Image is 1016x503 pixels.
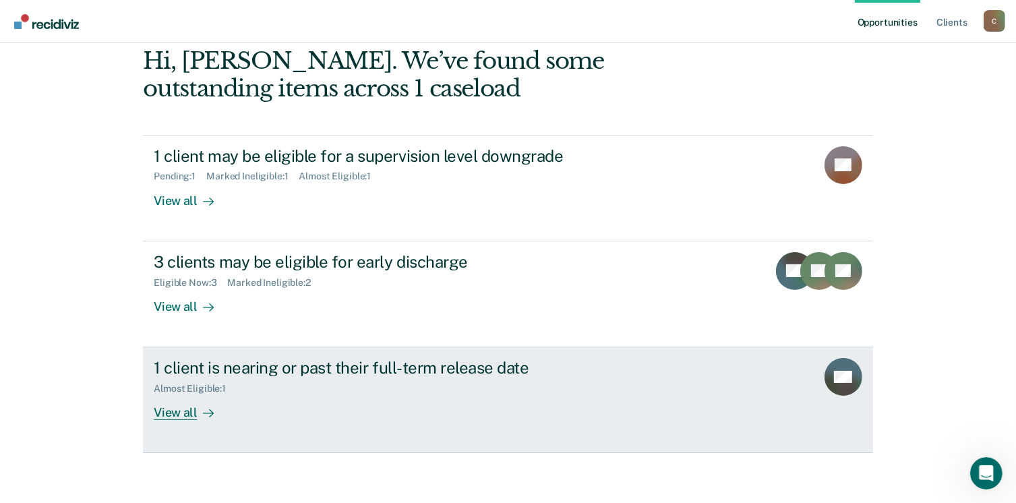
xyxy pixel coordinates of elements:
[154,277,227,289] div: Eligible Now : 3
[154,394,229,421] div: View all
[143,241,872,347] a: 3 clients may be eligible for early dischargeEligible Now:3Marked Ineligible:2View all
[984,10,1005,32] button: Profile dropdown button
[227,277,321,289] div: Marked Ineligible : 2
[154,358,627,378] div: 1 client is nearing or past their full-term release date
[143,347,872,453] a: 1 client is nearing or past their full-term release dateAlmost Eligible:1View all
[154,288,229,314] div: View all
[970,457,1003,490] iframe: Intercom live chat
[154,252,627,272] div: 3 clients may be eligible for early discharge
[143,47,727,102] div: Hi, [PERSON_NAME]. We’ve found some outstanding items across 1 caseload
[984,10,1005,32] div: C
[206,171,299,182] div: Marked Ineligible : 1
[154,383,237,394] div: Almost Eligible : 1
[154,146,627,166] div: 1 client may be eligible for a supervision level downgrade
[14,14,79,29] img: Recidiviz
[154,182,229,208] div: View all
[299,171,382,182] div: Almost Eligible : 1
[143,135,872,241] a: 1 client may be eligible for a supervision level downgradePending:1Marked Ineligible:1Almost Elig...
[154,171,206,182] div: Pending : 1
